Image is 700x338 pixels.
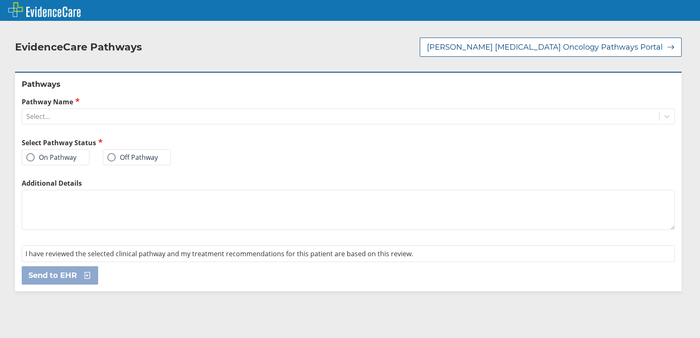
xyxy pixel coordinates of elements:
[22,266,98,285] button: Send to EHR
[22,138,345,147] h2: Select Pathway Status
[22,79,675,89] h2: Pathways
[15,41,142,53] h2: EvidenceCare Pathways
[26,153,76,161] label: On Pathway
[22,97,675,106] label: Pathway Name
[427,42,663,52] span: [PERSON_NAME] [MEDICAL_DATA] Oncology Pathways Portal
[8,2,81,17] img: EvidenceCare
[22,179,675,188] label: Additional Details
[26,112,50,121] div: Select...
[420,38,682,57] button: [PERSON_NAME] [MEDICAL_DATA] Oncology Pathways Portal
[25,249,413,258] span: I have reviewed the selected clinical pathway and my treatment recommendations for this patient a...
[28,270,77,280] span: Send to EHR
[107,153,158,161] label: Off Pathway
